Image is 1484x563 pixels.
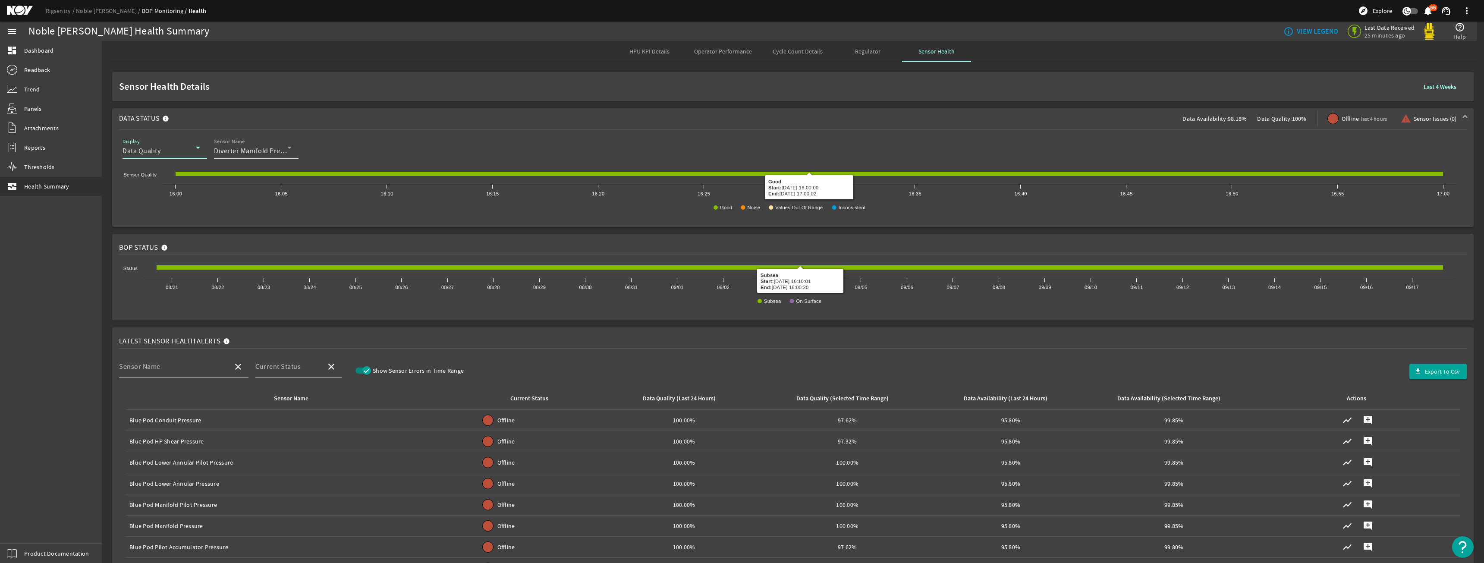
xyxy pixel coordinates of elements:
text: 08/26 [395,285,408,290]
text: 09/13 [1223,285,1235,290]
div: 99.85% [1096,479,1252,488]
div: Blue Pod HP Shear Pressure [129,437,463,446]
text: 16:40 [1015,191,1027,196]
text: 16:20 [592,191,604,196]
a: BOP Monitoring [142,7,189,15]
div: Blue Pod Lower Annular Pilot Pressure [129,458,463,467]
span: Panels [24,104,42,113]
label: Show Sensor Errors in Time Range [371,366,464,375]
text: 08/22 [211,285,224,290]
text: 08/29 [533,285,546,290]
text: Inconsistent [839,205,866,210]
div: 100.00% [606,522,762,530]
div: Data Availability (Last 24 Hours) [933,394,1086,403]
div: Data Quality (Last 24 Hours) [606,394,759,403]
text: 09/02 [717,285,729,290]
div: Data Availability (Selected Time Range) [1117,394,1220,403]
text: 09/09 [1039,285,1051,290]
span: Offline [497,522,515,530]
text: Sensor Quality [123,172,157,177]
button: Last 4 Weeks [1417,79,1463,94]
text: 09/06 [901,285,913,290]
span: 25 minutes ago [1365,31,1415,39]
span: Thresholds [24,163,55,171]
mat-icon: show_chart [1342,521,1352,531]
b: VIEW LEGEND [1297,27,1338,36]
text: 09/05 [855,285,867,290]
div: Sensor Name [274,394,308,403]
mat-icon: file_download [1415,368,1421,375]
text: 09/01 [671,285,683,290]
b: Last 4 Weeks [1424,83,1456,91]
div: 100.00% [769,522,926,530]
span: Sensor Health [918,48,955,54]
span: Help [1453,32,1466,41]
div: 100.00% [606,543,762,551]
div: 99.85% [1096,522,1252,530]
div: Actions [1347,394,1366,403]
div: 99.85% [1096,437,1252,446]
mat-icon: show_chart [1342,436,1352,447]
text: 09/14 [1268,285,1281,290]
div: 95.80% [933,479,1089,488]
span: Offline [1342,114,1387,123]
div: Blue Pod Manifold Pilot Pressure [129,500,463,509]
text: 08/24 [303,285,316,290]
text: 16:50 [1226,191,1238,196]
text: Good [720,205,732,210]
button: Export To Csv [1409,364,1467,379]
span: Operator Performance [694,48,752,54]
div: Blue Pod Pilot Accumulator Pressure [129,543,463,551]
span: Sensor Health Details [119,82,1413,91]
span: Data Quality [123,147,160,155]
div: 100.00% [606,479,762,488]
span: last 4 hours [1361,116,1387,123]
text: 09/07 [947,285,959,290]
text: 16:10 [380,191,393,196]
span: Offline [497,500,515,509]
div: Current Status [510,394,548,403]
text: Noise [747,205,760,210]
mat-icon: close [326,362,336,372]
div: Data StatusData Availability:98.18%Data Quality:100%Offlinelast 4 hoursSensor Issues (0) [112,129,1474,227]
span: Explore [1373,6,1392,15]
text: 09/17 [1406,285,1419,290]
div: 100.00% [606,416,762,425]
div: 95.80% [933,437,1089,446]
mat-icon: close [233,362,243,372]
span: Offline [497,479,515,488]
text: 16:05 [275,191,288,196]
button: 66 [1423,6,1432,16]
img: Yellowpod.svg [1421,23,1438,40]
div: Blue Pod Lower Annular Pressure [129,479,463,488]
text: 16:55 [1331,191,1344,196]
text: 09/04 [809,285,821,290]
button: more_vert [1456,0,1477,21]
mat-icon: add_comment [1363,500,1373,510]
div: Data Quality (Selected Time Range) [796,394,889,403]
span: Regulator [855,48,880,54]
text: 16:25 [698,191,710,196]
span: Offline [497,437,515,446]
span: 100% [1292,115,1307,123]
div: 97.62% [769,543,926,551]
a: Noble [PERSON_NAME] [76,7,142,15]
mat-icon: show_chart [1342,415,1352,425]
div: 100.00% [769,479,926,488]
span: Reports [24,143,45,152]
text: 08/31 [625,285,638,290]
text: 16:00 [170,191,182,196]
div: Data Quality (Selected Time Range) [769,394,922,403]
mat-icon: menu [7,26,17,37]
span: Sensor Issues (0) [1414,114,1456,123]
div: 99.85% [1096,458,1252,467]
button: VIEW LEGEND [1280,24,1342,39]
mat-icon: dashboard [7,45,17,56]
mat-icon: add_comment [1363,542,1373,552]
text: 09/16 [1360,285,1373,290]
span: Product Documentation [24,549,89,558]
div: 100.00% [606,458,762,467]
span: Cycle Count Details [773,48,823,54]
text: 17:00 [1437,191,1449,196]
text: 09/11 [1131,285,1143,290]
